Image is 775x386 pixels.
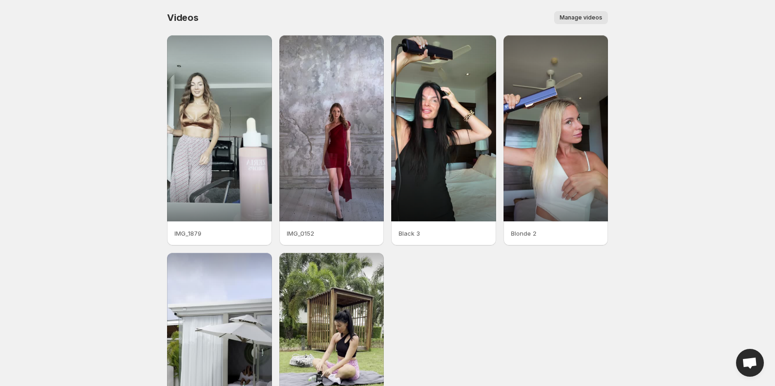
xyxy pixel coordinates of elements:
[554,11,608,24] button: Manage videos
[511,229,601,238] p: Blonde 2
[560,14,602,21] span: Manage videos
[399,229,489,238] p: Black 3
[736,349,764,377] a: Open chat
[174,229,265,238] p: IMG_1879
[287,229,377,238] p: IMG_0152
[167,12,199,23] span: Videos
